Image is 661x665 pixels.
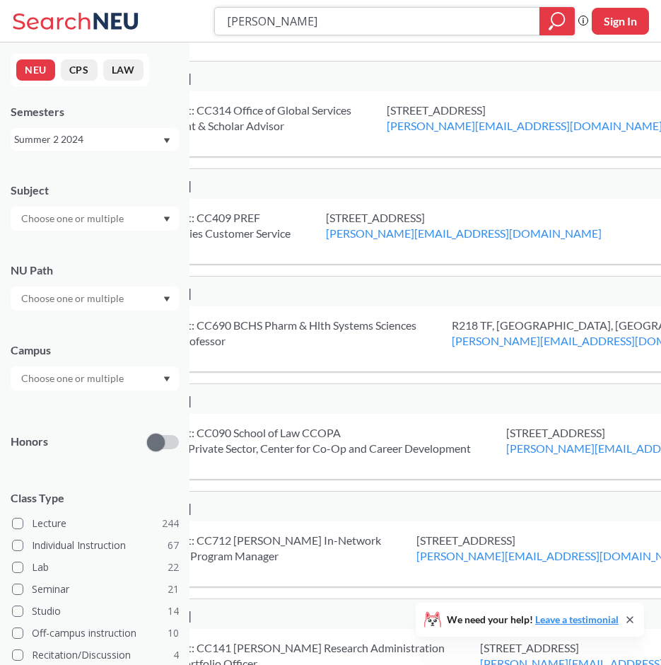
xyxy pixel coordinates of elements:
div: Semesters [11,104,179,120]
div: [PERSON_NAME] [90,500,520,516]
svg: Dropdown arrow [163,138,170,144]
input: Choose one or multiple [14,370,133,387]
div: Primary Department: CC409 PREF Coordinator - Facilities Customer Service [90,210,326,241]
label: Seminar [12,580,179,598]
p: Honors [11,434,48,450]
label: Individual Instruction [12,536,179,555]
div: Summer 2 2024 [14,132,162,147]
div: Primary Department: CC712 [PERSON_NAME] In-Network Academic Advisor & Program Manager [90,533,416,564]
div: [STREET_ADDRESS] [326,210,637,241]
span: 22 [168,560,179,575]
div: Primary Department: CC090 School of Law CCOPA Assistant Director - Private Sector, Center for Co-... [90,425,506,456]
div: Subject [11,183,179,198]
svg: Dropdown arrow [163,296,170,302]
div: Dropdown arrow [11,287,179,311]
svg: magnifying glass [549,11,566,31]
span: 67 [168,538,179,553]
svg: Dropdown arrow [163,376,170,382]
button: NEU [16,59,55,81]
span: 4 [173,647,179,663]
label: Off-campus instruction [12,624,179,642]
div: Primary Department: CC690 BCHS Pharm & Hlth Systems Sciences Associate Clinical Professor [90,318,452,349]
div: Primary Department: CC314 Office of Global Services International Student & Scholar Advisor [90,103,387,134]
span: 14 [168,603,179,619]
div: magnifying glass [539,7,575,35]
div: Dropdown arrow [11,207,179,231]
span: 244 [162,516,179,531]
div: Campus [11,342,179,358]
button: LAW [103,59,144,81]
div: Summer 2 2024Dropdown arrow [11,128,179,151]
div: [PERSON_NAME] [90,393,520,408]
div: [PERSON_NAME] [90,70,520,86]
label: Studio [12,602,179,620]
div: [PERSON_NAME] [90,178,520,193]
button: CPS [61,59,98,81]
span: Class Type [11,490,179,506]
input: Choose one or multiple [14,210,133,227]
label: Lecture [12,514,179,533]
a: [PERSON_NAME][EMAIL_ADDRESS][DOMAIN_NAME] [326,226,602,240]
div: [PERSON_NAME] [90,608,520,623]
input: Class, professor, course number, "phrase" [226,9,530,33]
span: We need your help! [447,615,619,625]
label: Recitation/Discussion [12,646,179,664]
span: 10 [168,625,179,641]
div: [PERSON_NAME] [90,285,520,301]
div: Dropdown arrow [11,366,179,391]
div: NU Path [11,262,179,278]
button: Sign In [592,8,649,35]
a: Leave a testimonial [535,613,619,625]
input: Choose one or multiple [14,290,133,307]
svg: Dropdown arrow [163,216,170,222]
span: 21 [168,582,179,597]
label: Lab [12,558,179,577]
